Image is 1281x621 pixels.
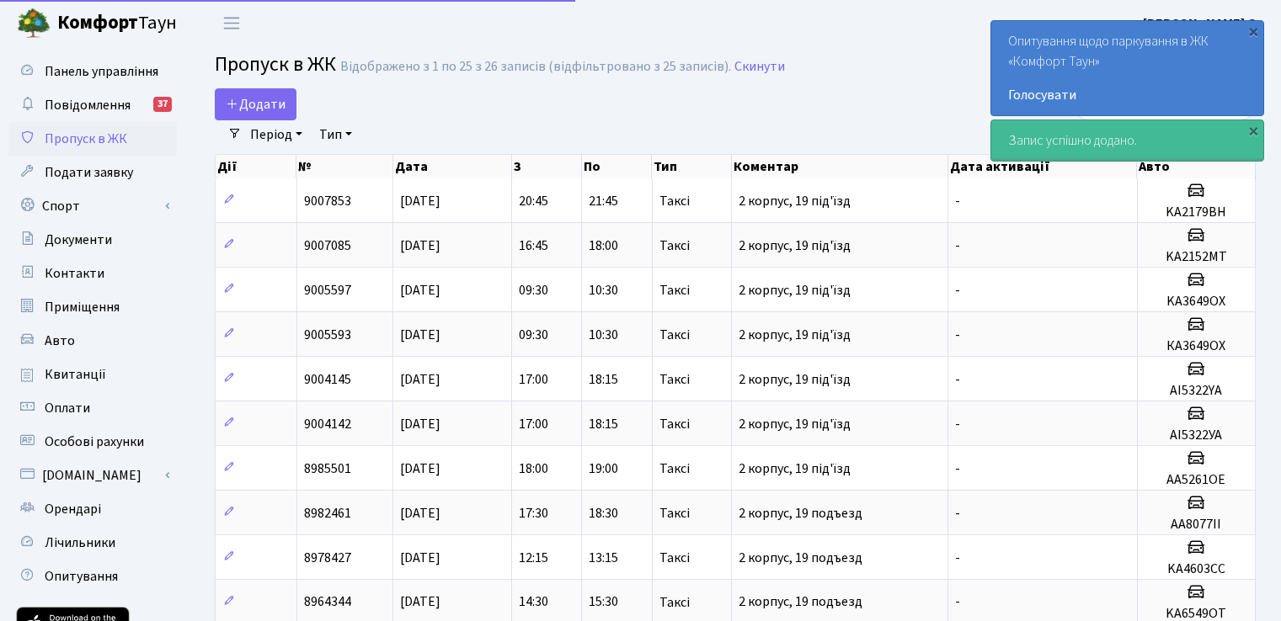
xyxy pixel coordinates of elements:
[589,236,618,255] span: 18:00
[45,332,75,350] span: Авто
[400,549,440,567] span: [DATE]
[948,155,1137,178] th: Дата активації
[519,281,548,300] span: 09:30
[400,236,440,255] span: [DATE]
[8,223,177,257] a: Документи
[991,21,1263,115] div: Опитування щодо паркування в ЖК «Комфорт Таун»
[955,370,960,389] span: -
[304,549,351,567] span: 8978427
[1145,383,1248,399] h5: AI5322YA
[659,417,690,431] span: Таксі
[45,231,112,249] span: Документи
[296,155,393,178] th: №
[45,62,158,81] span: Панель управління
[312,120,359,149] a: Тип
[8,560,177,593] a: Опитування
[8,391,177,425] a: Оплати
[739,192,851,210] span: 2 корпус, 19 під'їзд
[45,500,101,518] span: Орендарі
[991,120,1263,161] div: Запис успішно додано.
[739,593,862,612] span: 2 корпус, 19 подъезд
[1143,14,1261,33] b: [PERSON_NAME] О.
[8,257,177,290] a: Контакти
[1143,13,1261,34] a: [PERSON_NAME] О.
[739,504,862,523] span: 2 корпус, 19 подъезд
[400,593,440,612] span: [DATE]
[153,97,172,112] div: 37
[732,155,948,178] th: Коментар
[1145,338,1248,354] h5: КА3649ОХ
[1145,427,1248,443] h5: АІ5322УА
[45,399,90,417] span: Оплати
[17,7,51,40] img: logo.png
[57,9,177,38] span: Таун
[955,459,960,478] span: -
[734,59,785,75] a: Скинути
[739,459,851,478] span: 2 корпус, 19 під'їзд
[955,236,960,255] span: -
[45,365,106,384] span: Квитанції
[8,189,177,223] a: Спорт
[304,504,351,523] span: 8982461
[226,95,286,114] span: Додати
[8,492,177,526] a: Орендарі
[304,236,351,255] span: 9007085
[211,9,253,37] button: Переключити навігацію
[215,88,296,120] a: Додати
[589,504,618,523] span: 18:30
[739,370,851,389] span: 2 корпус, 19 під'їзд
[659,239,690,252] span: Таксі
[8,459,177,492] a: [DOMAIN_NAME]
[1245,122,1262,139] div: ×
[659,373,690,386] span: Таксі
[45,130,127,148] span: Пропуск в ЖК
[589,370,618,389] span: 18:15
[1145,294,1248,310] h5: KA3649OX
[400,326,440,344] span: [DATE]
[739,326,851,344] span: 2 корпус, 19 під'їзд
[589,415,618,433] span: 18:15
[589,326,618,344] span: 10:30
[739,281,851,300] span: 2 корпус, 19 під'їзд
[1145,561,1248,577] h5: KA4603CC
[45,533,115,552] span: Лічильники
[1145,517,1248,533] h5: AA8077II
[8,324,177,358] a: Авто
[45,567,118,586] span: Опитування
[216,155,296,178] th: Дії
[1145,204,1248,220] h5: KA2179BH
[8,425,177,459] a: Особові рахунки
[45,433,144,451] span: Особові рахунки
[659,462,690,475] span: Таксі
[57,9,138,36] b: Комфорт
[340,59,731,75] div: Відображено з 1 по 25 з 26 записів (відфільтровано з 25 записів).
[304,370,351,389] span: 9004145
[8,526,177,560] a: Лічильники
[45,298,120,316] span: Приміщення
[589,281,618,300] span: 10:30
[955,192,960,210] span: -
[519,370,548,389] span: 17:00
[519,549,548,567] span: 12:15
[400,415,440,433] span: [DATE]
[955,281,960,300] span: -
[519,593,548,612] span: 14:30
[589,549,618,567] span: 13:15
[739,236,851,255] span: 2 корпус, 19 під'їзд
[1245,23,1262,40] div: ×
[955,504,960,523] span: -
[955,415,960,433] span: -
[659,328,690,342] span: Таксі
[582,155,652,178] th: По
[45,163,133,182] span: Подати заявку
[589,459,618,478] span: 19:00
[1008,85,1246,105] a: Голосувати
[519,459,548,478] span: 18:00
[955,326,960,344] span: -
[304,459,351,478] span: 8985501
[659,551,690,565] span: Таксі
[1145,249,1248,265] h5: KA2152MT
[659,507,690,520] span: Таксі
[393,155,511,178] th: Дата
[304,593,351,612] span: 8964344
